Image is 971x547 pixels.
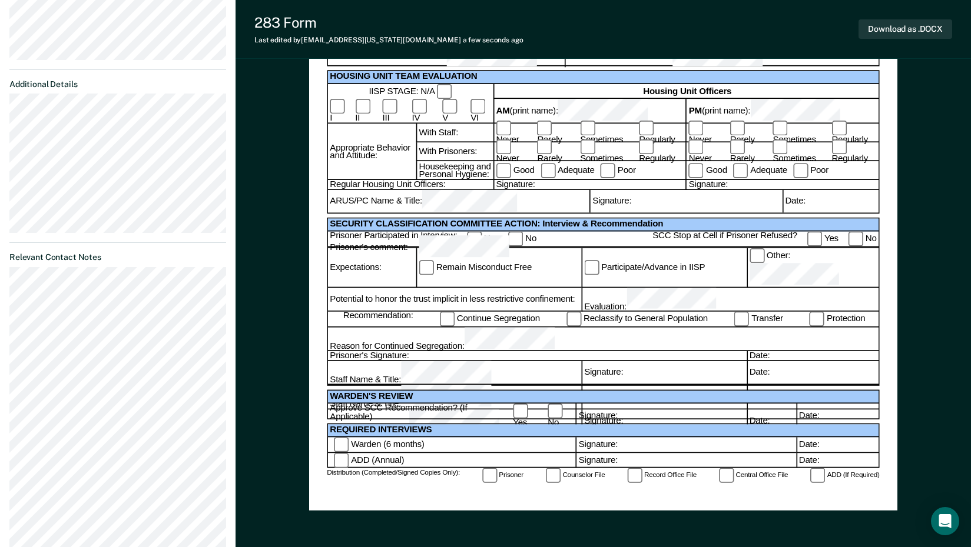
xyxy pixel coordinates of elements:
[831,121,846,135] input: Regularly
[831,140,846,155] input: Regularly
[719,468,734,483] input: Central Office File
[601,163,636,178] label: Poor
[330,190,589,213] div: ARUS/PC Name & Title:
[508,232,536,246] label: No
[9,79,226,89] dt: Additional Details
[383,99,397,114] input: III
[493,181,685,190] div: Signature:
[328,248,416,249] div: Prisoner's comment:
[328,124,416,181] div: Appropriate Behavior and Attitude:
[254,14,523,31] div: 283 Form
[330,99,347,123] label: I
[576,403,796,427] div: Signature:
[797,232,839,246] div: Yes
[541,163,595,178] label: Adequate
[330,361,581,384] div: Staff Name & Title:
[439,312,454,326] input: Continue Segregation
[334,438,425,452] label: Warden (6 months)
[750,248,791,263] label: Other:
[330,453,404,468] div: ADD (Annual)
[355,99,375,123] label: II
[496,140,531,164] label: Never
[581,361,747,385] div: Signature:
[859,19,952,39] button: Download as .DOCX
[796,403,879,427] div: Date:
[584,260,705,275] label: Participate/Advance in IISP
[580,140,595,155] input: Sometimes
[931,507,959,535] div: Open Intercom Messenger
[576,453,796,468] div: Signature:
[330,385,581,408] div: Staff Name & Title:
[796,438,879,453] div: Date:
[330,328,879,351] div: Reason for Continued Segregation:
[355,99,370,114] input: II
[546,468,561,483] input: Counselor File
[416,162,493,181] div: Housekeeping and Personal Hygiene:
[689,121,704,135] input: Never
[746,361,878,385] div: Date:
[419,260,433,275] input: Remain Misconduct Free
[496,140,511,155] input: Never
[719,468,788,483] label: Central Office File
[734,312,749,326] input: Transfer
[689,121,724,144] label: Never
[580,140,633,164] label: Sometimes
[470,99,485,114] input: VI
[330,232,536,246] div: Prisoner Participated in Interview:
[793,163,829,178] label: Poor
[508,232,523,246] input: No
[566,312,708,326] label: Reclassify to General Population
[419,260,532,275] label: Remain Misconduct Free
[584,260,599,275] input: Participate/Advance in IISP
[689,99,879,122] div: (print name):
[773,140,787,155] input: Sometimes
[773,140,826,164] label: Sometimes
[773,121,787,135] input: Sometimes
[831,121,879,144] label: Regularly
[328,288,581,312] div: Potential to honor the trust implicit in less restrictive confinement:
[627,468,696,483] label: Record Office File
[330,99,344,114] input: I
[482,468,497,483] input: Prisoner
[513,403,544,427] label: Yes
[416,142,493,161] div: With Prisoners:
[330,391,413,401] b: WARDEN'S REVIEW
[548,403,575,427] label: No
[580,121,633,144] label: Sometimes
[541,163,555,178] input: Adequate
[810,468,879,483] label: ADD (If Required)
[334,438,349,452] input: Warden (6 months)
[576,438,796,453] div: Signature:
[470,99,493,123] label: VI
[546,468,605,483] label: Counselor File
[330,84,493,99] div: IISP STAGE: N/A
[580,121,595,135] input: Sometimes
[733,163,787,178] label: Adequate
[548,403,562,418] input: No
[782,190,879,213] div: Date:
[537,121,574,144] label: Rarely
[796,453,879,468] div: Date:
[330,403,575,427] div: Approve SCC Recommendation? (If Applicable)
[639,140,654,155] input: Regularly
[849,232,863,246] input: No
[733,163,748,178] input: Adequate
[750,248,764,263] input: Other:
[601,163,615,178] input: Poor
[689,163,704,178] input: Good
[793,163,808,178] input: Poor
[689,140,704,155] input: Never
[496,163,534,178] label: Good
[439,312,539,326] label: Continue Segregation
[254,36,523,44] div: Last edited by [EMAIL_ADDRESS][US_STATE][DOMAIN_NAME]
[566,312,581,326] input: Reclassify to General Population
[496,121,531,144] label: Never
[810,468,825,483] input: ADD (If Required)
[467,232,482,246] input: Yes
[467,232,498,246] label: Yes
[9,252,226,262] dt: Relevant Contact Notes
[442,99,457,114] input: V
[537,121,552,135] input: Rarely
[639,140,686,164] label: Regularly
[330,72,477,82] b: HOUSING UNIT TEAM EVALUATION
